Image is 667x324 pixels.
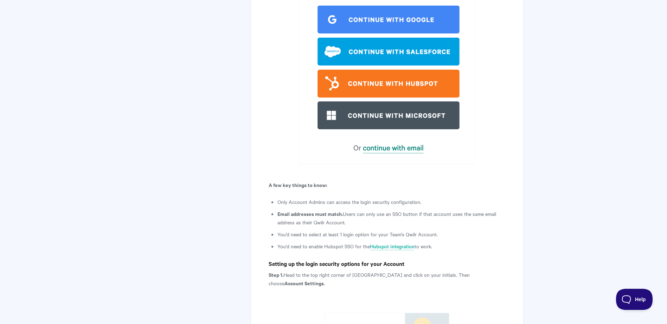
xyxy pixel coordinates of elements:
[277,198,505,206] li: Only Account Admins can access the login security configuration.
[277,242,505,250] li: You'd need to enable Hubspot SSO for the to work.
[370,243,415,250] a: Hubspot integration
[269,271,283,278] strong: Step 1.
[277,210,505,226] li: Users can only use an SSO button if that account uses the same email address as their Qwilr Account.
[269,259,505,268] h4: Setting up the login security options for your Account
[284,279,324,287] strong: Account Settings
[277,210,343,217] strong: Email addresses must match.
[277,230,505,238] li: You’d need to select at least 1 login option for your Team’s Qwilr Account.
[616,289,653,310] iframe: Toggle Customer Support
[269,181,327,188] strong: A few key things to know:
[269,270,505,287] p: Head to the top right corner of [GEOGRAPHIC_DATA] and click on your initials. Then choose .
